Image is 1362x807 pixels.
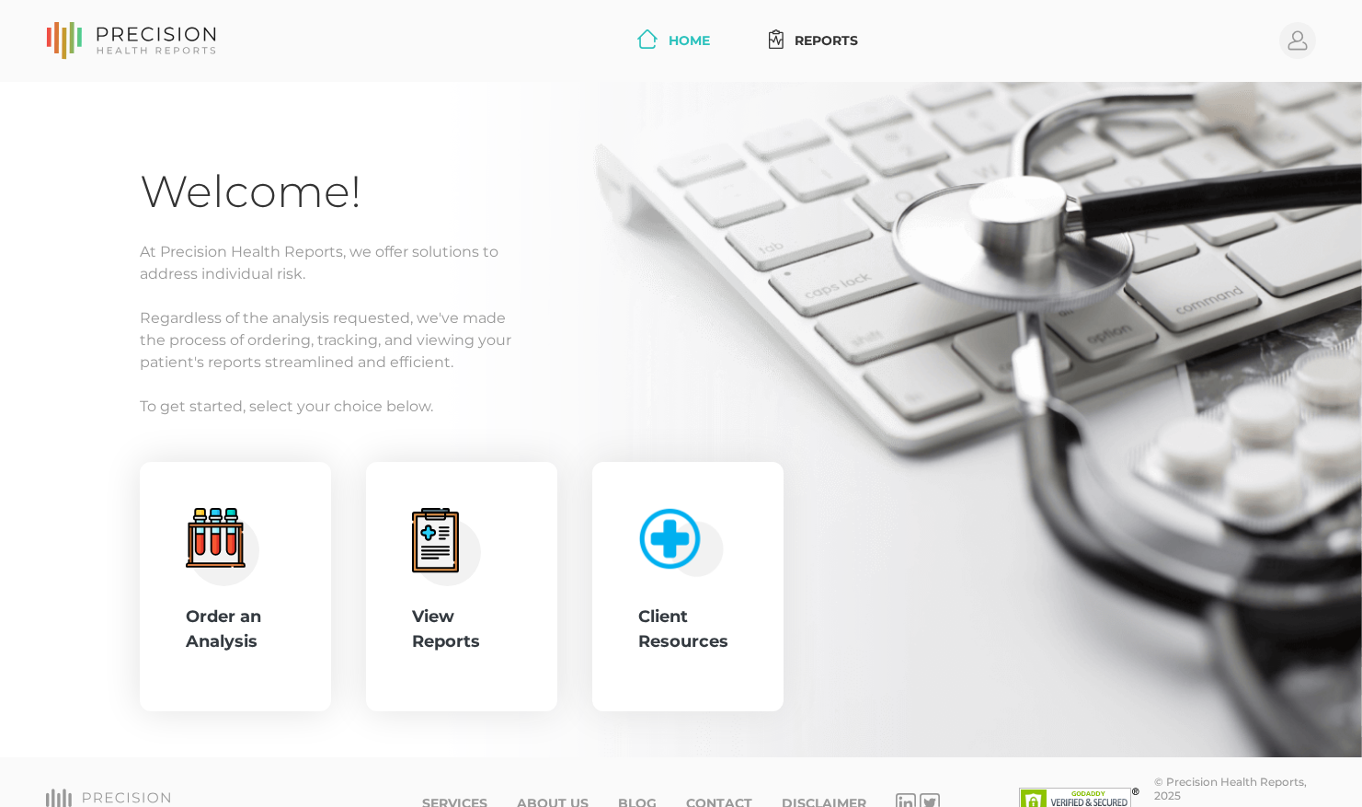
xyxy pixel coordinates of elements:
p: At Precision Health Reports, we offer solutions to address individual risk. [140,241,1222,285]
div: View Reports [412,605,511,654]
a: Home [630,24,717,58]
div: Order an Analysis [186,605,285,654]
h1: Welcome! [140,165,1222,219]
p: To get started, select your choice below. [140,396,1222,418]
div: © Precision Health Reports, 2025 [1154,775,1316,802]
div: Client Resources [638,605,738,654]
a: Reports [761,24,865,58]
p: Regardless of the analysis requested, we've made the process of ordering, tracking, and viewing y... [140,307,1222,374]
img: client-resource.c5a3b187.png [630,500,725,578]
